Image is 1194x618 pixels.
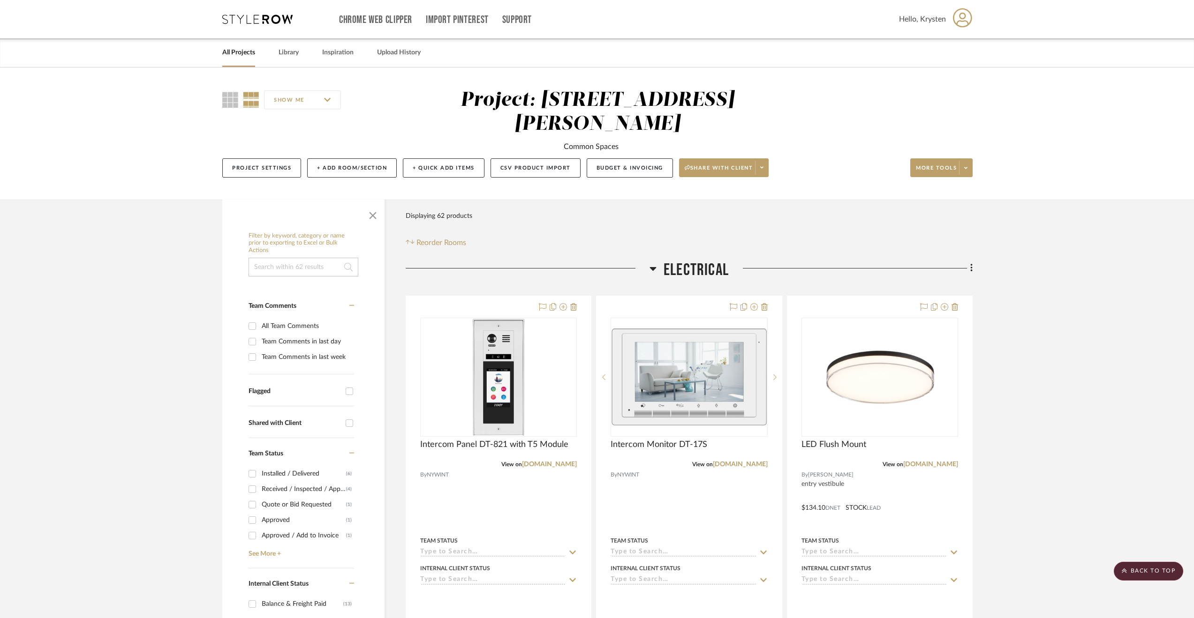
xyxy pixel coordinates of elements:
[611,548,756,557] input: Type to Search…
[249,450,283,457] span: Team Status
[679,158,769,177] button: Share with client
[262,513,346,528] div: Approved
[262,350,352,365] div: Team Comments in last week
[249,387,341,395] div: Flagged
[564,141,619,152] div: Common Spaces
[420,470,427,479] span: By
[279,46,299,59] a: Library
[611,564,680,573] div: Internal Client Status
[801,439,866,450] span: LED Flush Mount
[461,90,734,134] div: Project: [STREET_ADDRESS][PERSON_NAME]
[713,461,768,468] a: [DOMAIN_NAME]
[903,461,958,468] a: [DOMAIN_NAME]
[611,536,648,545] div: Team Status
[427,470,449,479] span: NYWINT
[611,576,756,585] input: Type to Search…
[322,46,354,59] a: Inspiration
[420,548,566,557] input: Type to Search…
[346,482,352,497] div: (4)
[801,576,947,585] input: Type to Search…
[222,46,255,59] a: All Projects
[617,470,639,479] span: NYWINT
[587,158,673,178] button: Budget & Invoicing
[664,260,729,280] span: Electrical
[420,576,566,585] input: Type to Search…
[249,419,341,427] div: Shared with Client
[501,462,522,467] span: View on
[426,16,489,24] a: Import Pinterest
[472,319,524,436] img: Intercom Panel DT-821 with T5 Module
[262,596,343,611] div: Balance & Freight Paid
[346,497,352,512] div: (1)
[801,536,839,545] div: Team Status
[363,204,382,223] button: Close
[611,470,617,479] span: By
[262,466,346,481] div: Installed / Delivered
[801,470,808,479] span: By
[502,16,532,24] a: Support
[249,258,358,276] input: Search within 62 results
[611,439,707,450] span: Intercom Monitor DT-17S
[491,158,581,178] button: CSV Product Import
[339,16,412,24] a: Chrome Web Clipper
[222,158,301,178] button: Project Settings
[420,564,490,573] div: Internal Client Status
[420,439,568,450] span: Intercom Panel DT-821 with T5 Module
[801,548,947,557] input: Type to Search…
[249,303,296,309] span: Team Comments
[1114,562,1183,581] scroll-to-top-button: BACK TO TOP
[377,46,421,59] a: Upload History
[262,528,346,543] div: Approved / Add to Invoice
[246,543,354,558] a: See More +
[910,158,973,177] button: More tools
[612,328,766,425] img: Intercom Monitor DT-17S
[262,497,346,512] div: Quote or Bid Requested
[692,462,713,467] span: View on
[346,466,352,481] div: (6)
[406,207,472,225] div: Displaying 62 products
[262,482,346,497] div: Received / Inspected / Approved
[899,14,946,25] span: Hello, Krysten
[346,513,352,528] div: (1)
[262,334,352,349] div: Team Comments in last day
[346,528,352,543] div: (1)
[249,581,309,587] span: Internal Client Status
[262,319,352,334] div: All Team Comments
[522,461,577,468] a: [DOMAIN_NAME]
[808,470,854,479] span: [PERSON_NAME]
[916,164,957,179] span: More tools
[801,564,871,573] div: Internal Client Status
[403,158,484,178] button: + Quick Add Items
[249,232,358,254] h6: Filter by keyword, category or name prior to exporting to Excel or Bulk Actions
[343,596,352,611] div: (13)
[420,536,458,545] div: Team Status
[307,158,397,178] button: + Add Room/Section
[416,237,466,248] span: Reorder Rooms
[685,164,753,179] span: Share with client
[821,319,938,436] img: LED Flush Mount
[421,318,576,436] div: 0
[883,462,903,467] span: View on
[406,237,466,248] button: Reorder Rooms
